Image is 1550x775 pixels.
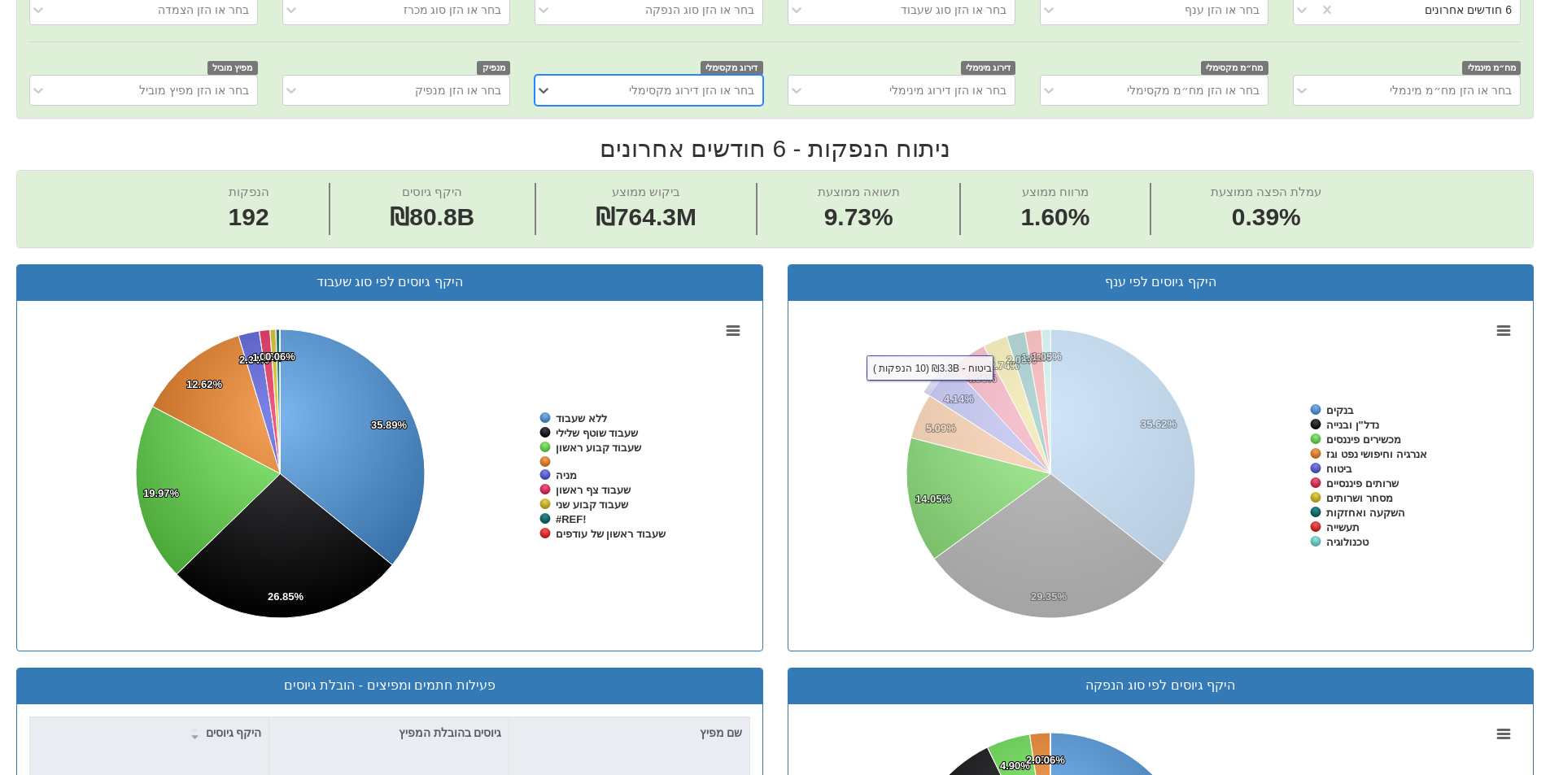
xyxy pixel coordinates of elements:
tspan: ביטוח [1326,463,1352,475]
tspan: 4.90% [1000,760,1030,772]
div: בחר או הזן דירוג מינימלי [889,82,1006,98]
tspan: 35.62% [1141,418,1177,430]
tspan: #REF! [556,513,587,525]
div: גיוסים בהובלת המפיץ [269,717,509,748]
tspan: 2.74% [989,359,1020,372]
tspan: 26.85% [268,590,304,603]
tspan: 12.62% [186,378,223,390]
div: היקף גיוסים לפי סוג הנפקה [801,677,1522,695]
span: מרווח ממוצע [1022,185,1089,198]
tspan: 2.27% [1026,754,1056,766]
tspan: מסחר ושרותים [1326,492,1393,504]
span: 9.73% [818,200,900,235]
div: בחר או הזן סוג שעבוד [901,2,1006,18]
span: הנפקות [229,185,269,198]
span: היקף גיוסים [402,185,462,198]
div: בחר או הזן ענף [1185,2,1260,18]
tspan: 14.05% [915,493,952,505]
tspan: 1.05% [1032,350,1062,363]
span: ביקוש ממוצע [612,185,680,198]
tspan: בנקים [1326,404,1354,416]
div: בחר או הזן דירוג מקסימלי [629,82,754,98]
tspan: מניה [556,469,577,481]
tspan: נדל"ן ובנייה [1326,419,1379,431]
tspan: 0.65% [260,350,290,363]
tspan: שעבוד ראשון של עודפים [556,528,666,540]
tspan: 5.09% [926,422,956,434]
span: מח״מ מינמלי [1462,61,1521,75]
div: 6 חודשים אחרונים [1425,2,1512,18]
span: דירוג מינימלי [961,61,1016,75]
div: בחר או הזן סוג הנפקה [645,2,754,18]
span: 1.60% [1020,200,1089,235]
tspan: ללא שעבוד [556,412,607,425]
span: תשואה ממוצעת [818,185,900,198]
tspan: 1.82% [1021,351,1051,364]
div: בחר או הזן סוג מכרז [404,2,502,18]
div: פעילות חתמים ומפיצים - הובלת גיוסים [29,677,750,695]
div: בחר או הזן מפיץ מוביל [139,82,249,98]
div: היקף גיוסים לפי סוג שעבוד [29,273,750,292]
div: שם מפיץ [509,717,749,748]
div: בחר או הזן מח״מ מינמלי [1390,82,1512,98]
tspan: שעבוד קבוע שני [556,499,629,511]
tspan: מכשירים פיננסים [1326,433,1401,446]
tspan: תעשייה [1326,521,1360,533]
tspan: 2.08% [1006,354,1037,366]
tspan: 1.19% [252,351,282,364]
span: ₪764.3M [596,203,696,230]
span: מנפיק [477,61,510,75]
span: דירוג מקסימלי [701,61,763,75]
tspan: 0.42% [264,350,294,363]
tspan: 2.34% [239,354,269,366]
div: בחר או הזן הצמדה [158,2,249,18]
tspan: 29.35% [1031,590,1068,603]
tspan: אנרגיה וחיפושי נפט וגז [1326,448,1427,460]
tspan: שעבוד שוטף שלילי [556,427,639,439]
span: עמלת הפצה ממוצעת [1211,185,1321,198]
h2: ניתוח הנפקות - 6 חודשים אחרונים [16,135,1534,162]
div: בחר או הזן מנפיק [415,82,501,98]
span: מפיץ מוביל [207,61,258,75]
tspan: שרותים פיננסיים [1326,477,1399,490]
tspan: 0.06% [265,350,295,363]
tspan: שעבוד צף ראשון [556,484,631,496]
span: מח״מ מקסימלי [1201,61,1268,75]
tspan: 0.06% [1035,754,1065,766]
tspan: 4.14% [944,393,974,405]
tspan: 19.97% [143,487,180,499]
tspan: 35.89% [371,419,408,431]
div: בחר או הזן מח״מ מקסימלי [1127,82,1260,98]
div: היקף גיוסים לפי ענף [801,273,1522,292]
span: 0.39% [1211,200,1321,235]
tspan: השקעה ואחזקות [1326,507,1405,519]
div: היקף גיוסים [30,717,269,748]
span: ₪80.8B [390,203,474,230]
span: 192 [229,200,269,235]
tspan: טכנולוגיה [1326,536,1369,548]
tspan: שעבוד קבוע ראשון [556,442,642,454]
tspan: 4.06% [967,372,997,385]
